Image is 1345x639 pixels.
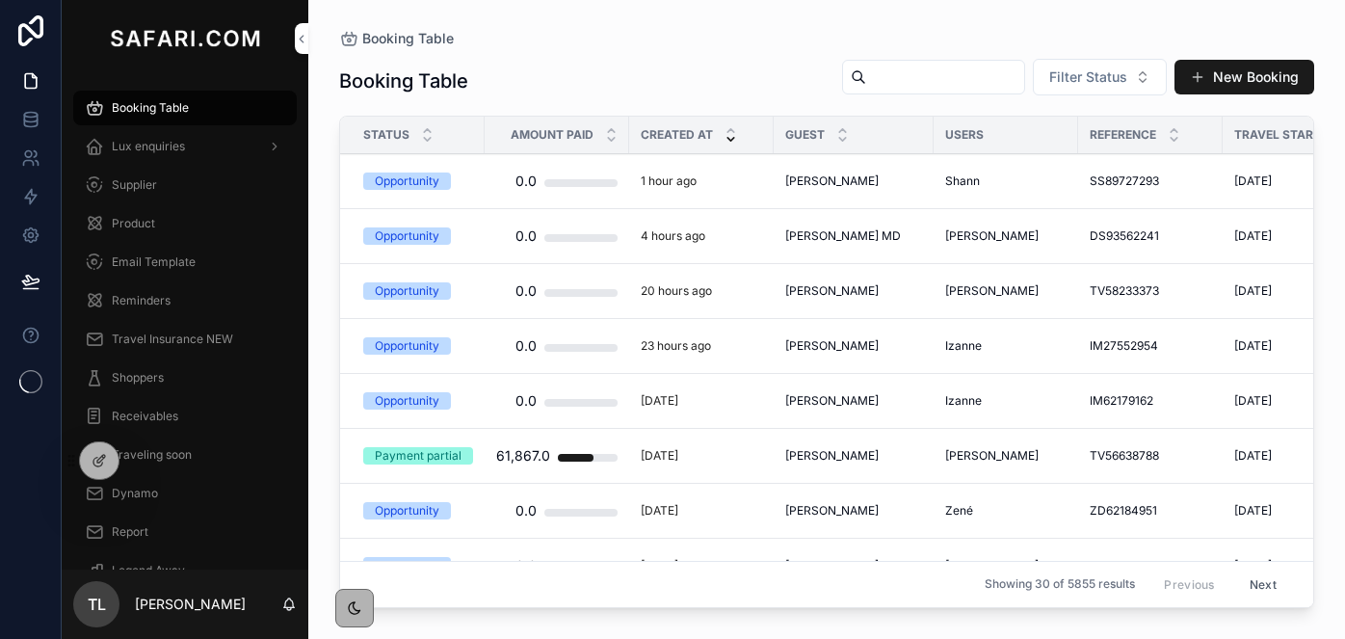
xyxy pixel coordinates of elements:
div: Opportunity [375,173,439,190]
p: [DATE] [641,448,678,464]
img: App logo [106,23,264,54]
span: SS89727293 [1090,173,1159,189]
span: [PERSON_NAME] MD [785,228,901,244]
span: DS93562241 [1090,228,1159,244]
span: Izanne [945,338,982,354]
a: IM62179162 [1090,393,1211,409]
a: Opportunity [363,392,473,410]
span: [PERSON_NAME] [785,393,879,409]
span: [DATE] [1234,558,1272,573]
span: Supplier [112,177,157,193]
button: Next [1236,570,1290,599]
div: 0.0 [515,162,537,200]
div: 0.0 [515,492,537,530]
span: Lux enquiries [112,139,185,154]
a: [PERSON_NAME] [945,228,1067,244]
span: [PERSON_NAME] [945,558,1039,573]
span: [DATE] [1234,393,1272,409]
a: Reminders [73,283,297,318]
span: Zené [945,503,973,519]
a: TV56638788 [1090,448,1211,464]
a: Shann [945,173,1067,189]
a: Supplier [73,168,297,202]
span: Travel Starts [1234,127,1329,143]
a: 4 hours ago [641,228,762,244]
span: Shoppers [112,370,164,386]
a: IM27552954 [1090,338,1211,354]
a: 0.0 [496,546,618,585]
a: [DATE] [641,393,762,409]
span: Reference [1090,127,1156,143]
span: Users [945,127,984,143]
div: Opportunity [375,337,439,355]
a: 1 hour ago [641,173,762,189]
span: [DATE] [1234,503,1272,519]
span: [DATE] [1234,448,1272,464]
a: Traveling soon [73,438,297,472]
p: 1 hour ago [641,173,697,189]
a: [PERSON_NAME] [785,173,922,189]
a: Travel Insurance NEW [73,322,297,357]
a: [PERSON_NAME] [785,448,922,464]
span: IM27552954 [1090,338,1158,354]
div: 0.0 [515,217,537,255]
a: [PERSON_NAME] [785,503,922,519]
a: Izanne [945,393,1067,409]
span: Filter Status [1049,67,1127,87]
a: Receivables [73,399,297,434]
p: 4 hours ago [641,228,705,244]
a: [PERSON_NAME] [785,338,922,354]
span: LB44721179 [1090,558,1156,573]
a: Legend Away [73,553,297,588]
span: Dynamo [112,486,158,501]
a: Product [73,206,297,241]
span: TV56638788 [1090,448,1159,464]
a: [DATE] [641,503,762,519]
a: [PERSON_NAME] [785,283,922,299]
p: 20 hours ago [641,283,712,299]
span: TL [88,593,106,616]
a: [PERSON_NAME] [945,283,1067,299]
a: Booking Table [73,91,297,125]
div: scrollable content [62,77,308,570]
div: Opportunity [375,282,439,300]
span: Showing 30 of 5855 results [985,577,1135,593]
a: Opportunity [363,557,473,574]
a: [DATE] [641,558,762,573]
a: 61,867.0 [496,437,618,475]
span: Amount Paid [511,127,593,143]
a: New Booking [1174,60,1314,94]
span: Booking Table [112,100,189,116]
span: Receivables [112,409,178,424]
div: 0.0 [515,382,537,420]
span: [DATE] [1234,173,1272,189]
a: [PERSON_NAME] [785,393,922,409]
button: Select Button [1033,59,1167,95]
div: 0.0 [515,546,537,585]
span: Reminders [112,293,171,308]
span: Product [112,216,155,231]
span: Guest [785,127,825,143]
a: DS93562241 [1090,228,1211,244]
a: LB44721179 [1090,558,1211,573]
span: Created at [641,127,713,143]
p: 23 hours ago [641,338,711,354]
a: Lux enquiries [73,129,297,164]
span: Report [112,524,148,540]
span: [PERSON_NAME] [945,228,1039,244]
span: [DATE] [1234,283,1272,299]
p: [DATE] [641,558,678,573]
span: [PERSON_NAME] [785,283,879,299]
span: [PERSON_NAME] [785,338,879,354]
span: [DATE] [1234,338,1272,354]
span: Shann [945,173,980,189]
a: Report [73,515,297,549]
p: [DATE] [641,503,678,519]
a: Zené [945,503,1067,519]
a: Opportunity [363,173,473,190]
span: [PERSON_NAME] [785,173,879,189]
a: ZD62184951 [1090,503,1211,519]
a: Payment partial [363,447,473,465]
span: TV58233373 [1090,283,1159,299]
span: [DATE] [1234,228,1272,244]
